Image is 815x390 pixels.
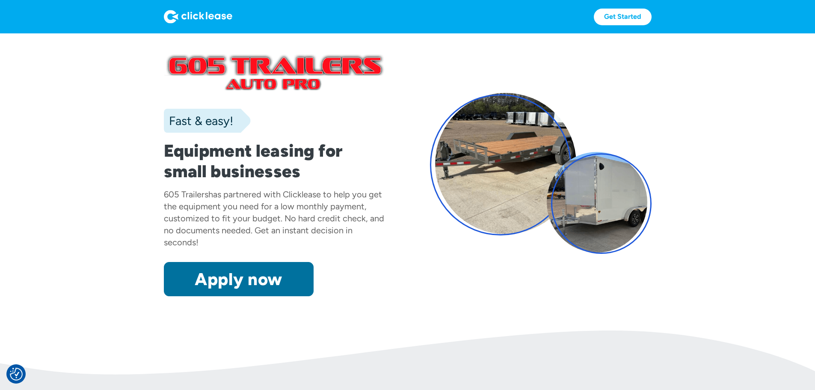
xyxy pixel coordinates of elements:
div: Fast & easy! [164,112,233,129]
div: has partnered with Clicklease to help you get the equipment you need for a low monthly payment, c... [164,189,384,247]
h1: Equipment leasing for small businesses [164,140,385,182]
img: Revisit consent button [10,368,23,381]
button: Consent Preferences [10,368,23,381]
div: 605 Trailers [164,189,208,199]
img: Logo [164,10,232,24]
a: Get Started [594,9,652,25]
a: Apply now [164,262,314,296]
